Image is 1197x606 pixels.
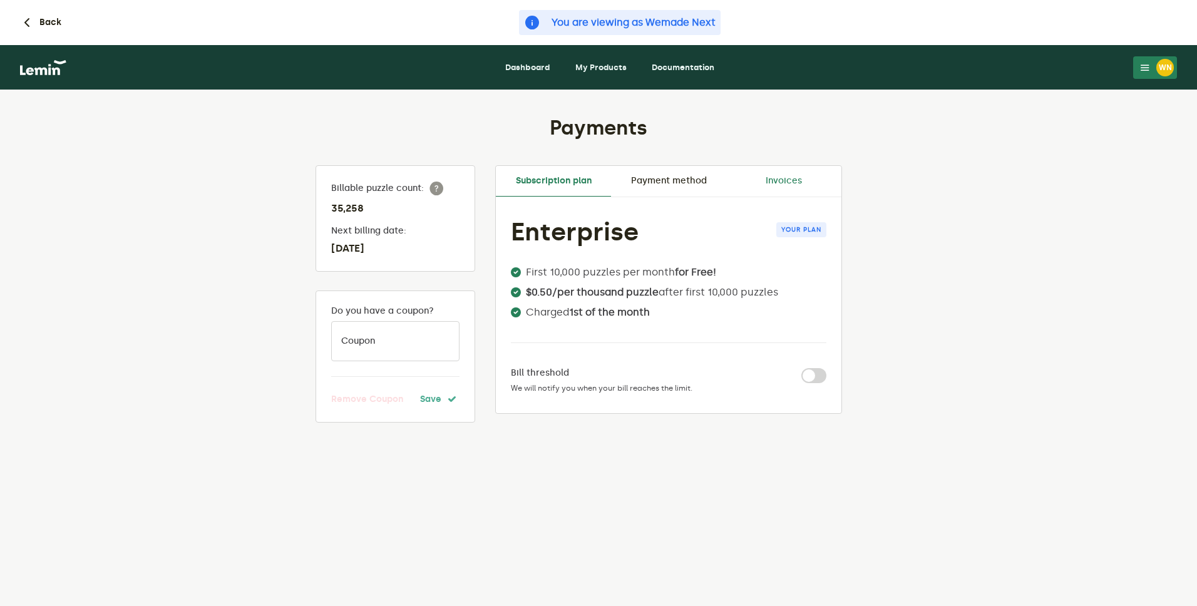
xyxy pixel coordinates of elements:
label: Coupon [341,336,375,346]
a: My Products [565,58,637,78]
label: Next billing date: [331,226,460,236]
span: You are viewing as Wemade Next [552,15,716,30]
span: Your plan [776,222,826,237]
a: Payment method [611,166,726,196]
h1: Enterprise [511,222,639,242]
a: Dashboard [495,58,560,78]
a: Documentation [642,58,724,78]
b: for Free! [675,266,716,278]
button: Remove Coupon [331,392,403,407]
a: Invoices [726,166,841,196]
h1: Payments [316,115,881,140]
span: We will notify you when your bill reaches the limit. [511,383,692,393]
div: WN [1156,59,1174,76]
li: Charged [511,307,778,317]
label: Billable puzzle count: [331,181,460,196]
label: Do you have a coupon? [331,306,460,316]
b: $0.50/per thousand puzzle [526,286,659,298]
h3: 35,258 [331,201,460,216]
button: Save [420,392,460,407]
li: after first 10,000 puzzles [511,287,778,297]
button: WN [1133,56,1177,79]
h3: [DATE] [331,241,460,256]
button: Back [19,15,61,30]
img: logo [20,60,66,75]
label: Bill threshold [511,368,569,378]
b: 1st of the month [569,306,650,318]
li: First 10,000 puzzles per month [511,267,778,277]
a: Subscription plan [496,166,611,197]
input: Coupon [331,321,460,361]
